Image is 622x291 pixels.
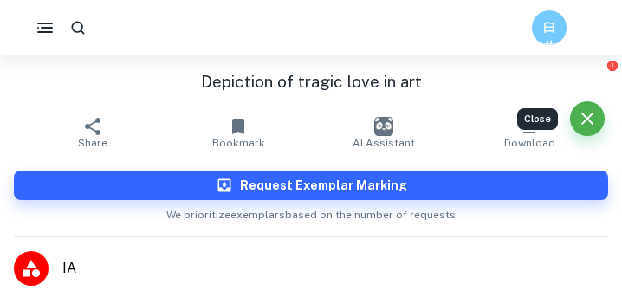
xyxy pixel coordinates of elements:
[62,258,608,279] span: IA
[311,108,457,157] button: AI Assistant
[14,171,608,200] button: Request Exemplar Marking
[212,137,265,149] span: Bookmark
[353,137,415,149] span: AI Assistant
[166,200,456,223] span: We prioritize exemplars based on the number of requests
[540,18,560,37] h6: 臼井
[78,137,107,149] span: Share
[20,108,165,157] button: Share
[14,69,608,94] h1: Depiction of tragic love in art
[504,137,555,149] span: Download
[165,108,311,157] button: Bookmark
[517,108,558,130] div: Close
[570,101,605,136] button: Close
[606,59,619,72] button: Report issue
[532,10,567,45] button: 臼井
[457,108,602,157] button: Download
[374,117,393,136] img: AI Assistant
[240,176,407,195] h6: Request Exemplar Marking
